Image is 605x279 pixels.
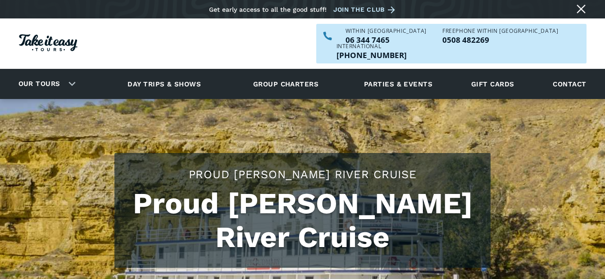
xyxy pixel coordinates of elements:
div: Our tours [8,72,83,96]
a: Join the club [333,4,398,15]
a: Call us outside of NZ on +6463447465 [337,51,407,59]
a: Contact [548,72,591,96]
div: Freephone WITHIN [GEOGRAPHIC_DATA] [442,28,558,34]
div: WITHIN [GEOGRAPHIC_DATA] [346,28,427,34]
a: Call us freephone within NZ on 0508482269 [442,36,558,44]
a: Group charters [242,72,330,96]
a: Call us within NZ on 063447465 [346,36,427,44]
a: Close message [574,2,588,16]
p: 06 344 7465 [346,36,427,44]
div: International [337,44,407,49]
a: Our tours [12,73,67,94]
a: Parties & events [359,72,437,96]
h1: Proud [PERSON_NAME] River Cruise [123,187,482,254]
a: Homepage [19,30,77,58]
a: Gift cards [467,72,519,96]
div: Get early access to all the good stuff! [209,6,327,13]
p: 0508 482269 [442,36,558,44]
p: [PHONE_NUMBER] [337,51,407,59]
a: Day trips & shows [116,72,212,96]
img: Take it easy Tours logo [19,34,77,51]
h2: Proud [PERSON_NAME] River Cruise [123,166,482,182]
